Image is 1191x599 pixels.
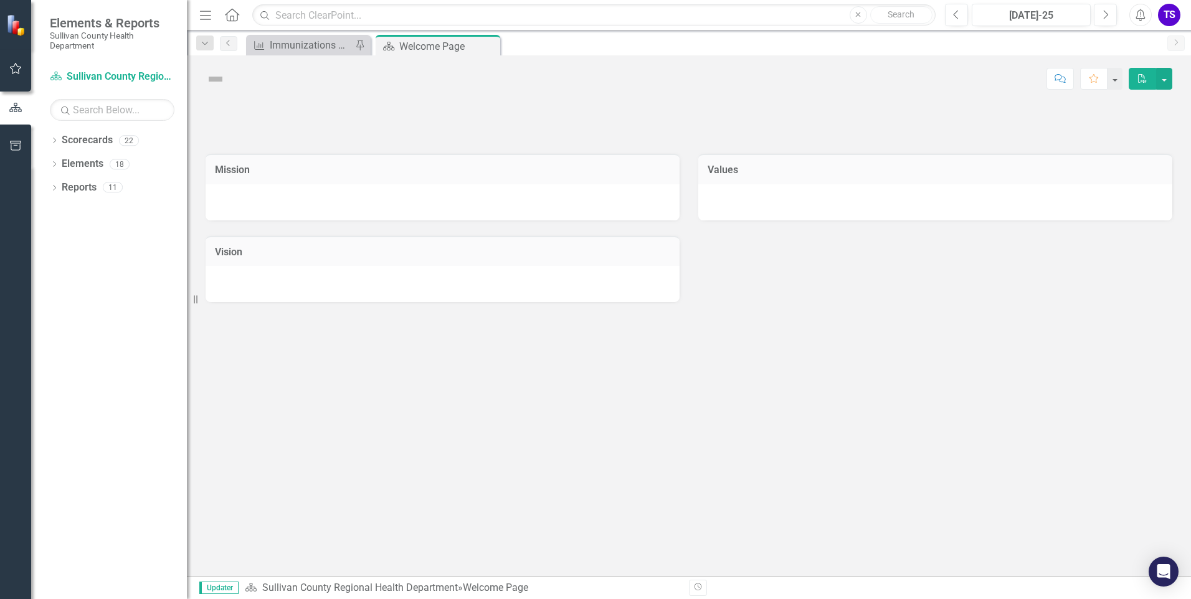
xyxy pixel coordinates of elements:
h3: Mission [215,164,670,176]
div: Immunizations Administered by Stock - Kingsport [270,37,352,53]
span: Elements & Reports [50,16,174,31]
input: Search ClearPoint... [252,4,936,26]
div: Welcome Page [399,39,497,54]
a: Sullivan County Regional Health Department [50,70,174,84]
div: » [245,581,680,595]
span: Updater [199,582,239,594]
div: Open Intercom Messenger [1149,557,1179,587]
h3: Vision [215,247,670,258]
button: Search [870,6,932,24]
h3: Values [708,164,1163,176]
img: Not Defined [206,69,225,89]
a: Elements [62,157,103,171]
a: Sullivan County Regional Health Department [262,582,458,593]
img: ClearPoint Strategy [6,14,28,36]
a: Reports [62,181,97,195]
div: 11 [103,182,123,193]
button: TS [1158,4,1180,26]
button: [DATE]-25 [972,4,1091,26]
a: Scorecards [62,133,113,148]
input: Search Below... [50,99,174,121]
div: 22 [119,135,139,146]
a: Immunizations Administered by Stock - Kingsport [249,37,352,53]
div: 18 [110,159,130,169]
div: Welcome Page [463,582,528,593]
span: Search [888,9,914,19]
small: Sullivan County Health Department [50,31,174,51]
div: [DATE]-25 [976,8,1086,23]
